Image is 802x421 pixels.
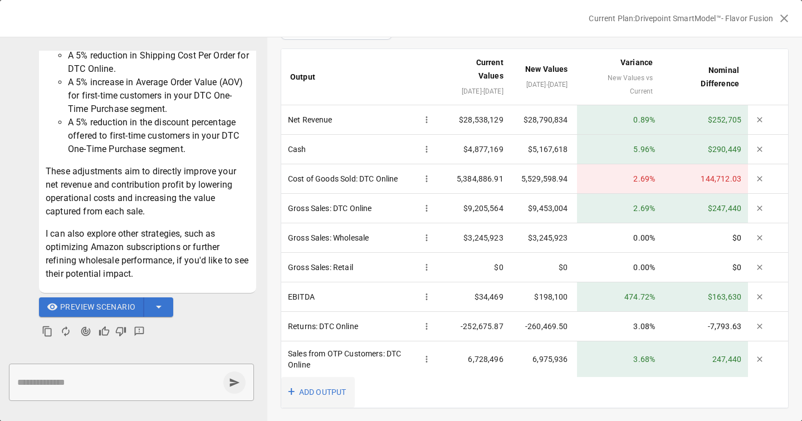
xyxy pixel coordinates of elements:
[288,381,295,403] span: +
[577,341,662,377] td: 3.68 %
[512,341,577,377] td: 6,975,936
[450,85,503,98] div: [DATE] - [DATE]
[39,297,145,317] button: Preview Scenario
[662,194,748,223] td: $247,440
[39,323,56,340] button: Copy to clipboard
[577,49,662,105] th: Variance
[281,377,355,408] button: +ADD OUTPUT
[512,312,577,341] td: -260,469.50
[512,105,577,135] td: $28,790,834
[512,135,577,164] td: $5,167,618
[662,164,748,194] td: 144,712.03
[512,164,577,194] td: 5,529,598.94
[441,223,512,253] td: $3,245,923
[68,76,250,116] li: A 5% increase in Average Order Value (AOV) for first-time customers in your DTC One-Time Purchase...
[68,49,250,76] li: A 5% reduction in Shipping Cost Per Order for DTC Online.
[281,49,441,105] th: Output
[441,253,512,282] td: $0
[589,13,773,24] p: Current Plan: Drivepoint SmartModel™- Flavor Fusion
[577,105,662,135] td: 0.89 %
[577,135,662,164] td: 5.96 %
[577,282,662,312] td: 474.72 %
[441,49,512,105] th: Current Values
[662,282,748,312] td: $163,630
[512,282,577,312] td: $198,100
[662,223,748,253] td: $0
[577,164,662,194] td: 2.69 %
[113,323,129,340] button: Bad Response
[662,253,748,282] td: $0
[577,312,662,341] td: 3.08 %
[288,230,434,246] div: Gross Sales: Wholesale
[441,135,512,164] td: $4,877,169
[441,312,512,341] td: -252,675.87
[288,260,434,275] div: Gross Sales: Retail
[288,289,434,305] div: EBITDA
[288,200,434,216] div: Gross Sales: DTC Online
[46,165,250,218] p: These adjustments aim to directly improve your net revenue and contribution profit by lowering op...
[288,112,434,128] div: Net Revenue
[662,341,748,377] td: 247,440
[512,49,577,105] th: New Values
[96,323,113,340] button: Good Response
[288,319,434,334] div: Returns: DTC Online
[46,227,250,281] p: I can also explore other strategies, such as optimizing Amazon subscriptions or further refining ...
[441,194,512,223] td: $9,205,564
[76,321,96,341] button: Agent Changes Data
[441,341,512,377] td: 6,728,496
[68,116,250,156] li: A 5% reduction in the discount percentage offered to first-time customers in your DTC One-Time Pu...
[662,135,748,164] td: $290,449
[441,164,512,194] td: 5,384,886.91
[288,171,434,187] div: Cost of Goods Sold: DTC Online
[662,105,748,135] td: $252,705
[586,71,653,98] div: New Values vs Current
[56,321,76,341] button: Regenerate Response
[129,321,149,341] button: Detailed Feedback
[288,348,434,370] div: Sales from OTP Customers: DTC Online
[521,78,568,91] div: [DATE] - [DATE]
[577,253,662,282] td: 0.00 %
[577,194,662,223] td: 2.69 %
[577,223,662,253] td: 0.00 %
[288,141,434,157] div: Cash
[441,282,512,312] td: $34,469
[441,105,512,135] td: $28,538,129
[512,223,577,253] td: $3,245,923
[662,49,748,105] th: Nominal Difference
[512,194,577,223] td: $9,453,004
[512,253,577,282] td: $0
[60,300,135,314] span: Preview Scenario
[662,312,748,341] td: -7,793.63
